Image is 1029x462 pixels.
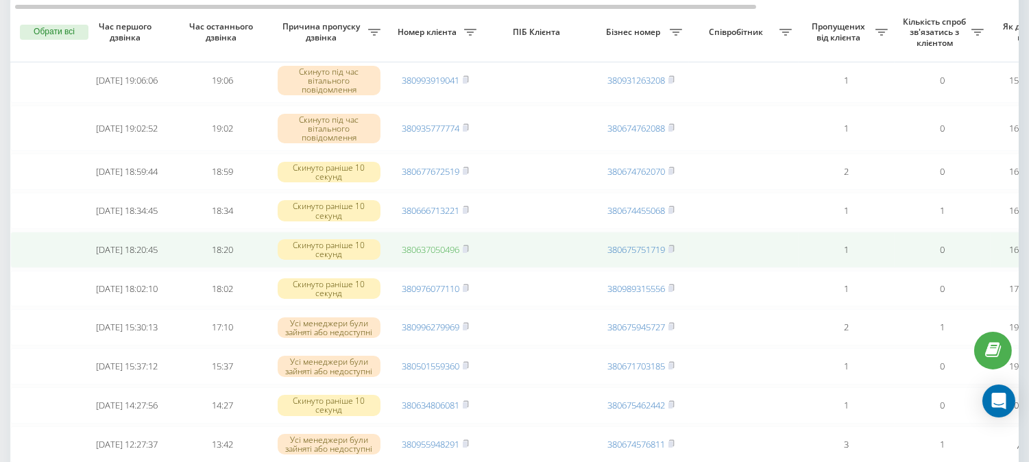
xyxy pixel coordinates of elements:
[278,395,380,415] div: Скинуто раніше 10 секунд
[895,154,991,190] td: 0
[607,360,665,372] a: 380671703185
[607,399,665,411] a: 380675462442
[799,193,895,229] td: 1
[600,27,670,38] span: Бізнес номер
[495,27,581,38] span: ПІБ Клієнта
[799,387,895,424] td: 1
[175,58,271,103] td: 19:06
[394,27,464,38] span: Номер клієнта
[175,154,271,190] td: 18:59
[278,278,380,299] div: Скинуто раніше 10 секунд
[79,387,175,424] td: [DATE] 14:27:56
[278,200,380,221] div: Скинуто раніше 10 секунд
[607,243,665,256] a: 380675751719
[799,271,895,307] td: 1
[175,232,271,268] td: 18:20
[79,271,175,307] td: [DATE] 18:02:10
[607,321,665,333] a: 380675945727
[806,21,875,42] span: Пропущених від клієнта
[607,165,665,178] a: 380674762070
[90,21,164,42] span: Час першого дзвінка
[175,193,271,229] td: 18:34
[278,21,368,42] span: Причина пропуску дзвінка
[79,193,175,229] td: [DATE] 18:34:45
[895,271,991,307] td: 0
[402,204,459,217] a: 380666713221
[607,438,665,450] a: 380674576811
[175,106,271,151] td: 19:02
[79,154,175,190] td: [DATE] 18:59:44
[895,309,991,345] td: 1
[895,348,991,385] td: 0
[402,243,459,256] a: 380637050496
[175,309,271,345] td: 17:10
[607,74,665,86] a: 380931263208
[79,309,175,345] td: [DATE] 15:30:13
[186,21,260,42] span: Час останнього дзвінка
[402,438,459,450] a: 380955948291
[895,106,991,151] td: 0
[982,385,1015,417] div: Open Intercom Messenger
[79,58,175,103] td: [DATE] 19:06:06
[278,356,380,376] div: Усі менеджери були зайняті або недоступні
[799,58,895,103] td: 1
[278,114,380,144] div: Скинуто під час вітального повідомлення
[607,282,665,295] a: 380989315556
[402,74,459,86] a: 380993919041
[799,309,895,345] td: 2
[799,154,895,190] td: 2
[402,282,459,295] a: 380976077110
[895,387,991,424] td: 0
[799,106,895,151] td: 1
[402,360,459,372] a: 380501559360
[607,122,665,134] a: 380674762088
[402,165,459,178] a: 380677672519
[20,25,88,40] button: Обрати всі
[895,58,991,103] td: 0
[696,27,779,38] span: Співробітник
[799,232,895,268] td: 1
[402,321,459,333] a: 380996279969
[278,434,380,454] div: Усі менеджери були зайняті або недоступні
[402,399,459,411] a: 380634806081
[895,193,991,229] td: 1
[278,162,380,182] div: Скинуто раніше 10 секунд
[901,16,971,49] span: Кількість спроб зв'язатись з клієнтом
[79,348,175,385] td: [DATE] 15:37:12
[278,239,380,260] div: Скинуто раніше 10 секунд
[895,232,991,268] td: 0
[799,348,895,385] td: 1
[175,348,271,385] td: 15:37
[607,204,665,217] a: 380674455068
[278,317,380,338] div: Усі менеджери були зайняті або недоступні
[402,122,459,134] a: 380935777774
[79,232,175,268] td: [DATE] 18:20:45
[175,271,271,307] td: 18:02
[175,387,271,424] td: 14:27
[278,66,380,96] div: Скинуто під час вітального повідомлення
[79,106,175,151] td: [DATE] 19:02:52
